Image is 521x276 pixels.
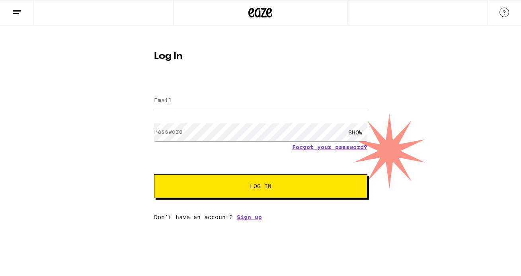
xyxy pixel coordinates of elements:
[154,92,367,110] input: Email
[154,97,172,103] label: Email
[154,174,367,198] button: Log In
[250,183,271,189] span: Log In
[292,144,367,150] a: Forgot your password?
[343,123,367,141] div: SHOW
[154,128,183,135] label: Password
[154,214,367,220] div: Don't have an account?
[237,214,262,220] a: Sign up
[154,52,367,61] h1: Log In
